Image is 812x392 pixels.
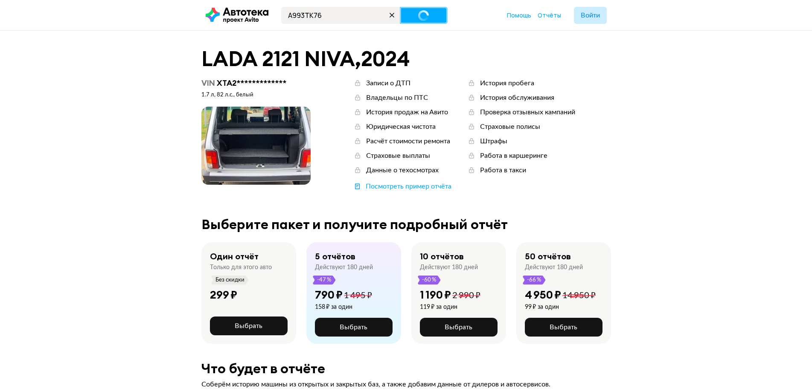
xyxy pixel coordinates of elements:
[480,122,540,131] div: Страховые полисы
[315,318,393,337] button: Выбрать
[201,48,611,70] div: LADA 2121 NIVA , 2024
[525,251,571,262] div: 50 отчётов
[420,264,478,271] div: Действуют 180 дней
[201,91,311,99] div: 1.7 л, 82 л.c., белый
[315,303,372,311] div: 158 ₽ за один
[366,151,430,160] div: Страховые выплаты
[210,264,272,271] div: Только для этого авто
[422,276,437,285] span: -60 %
[366,136,450,146] div: Расчёт стоимости ремонта
[480,93,554,102] div: История обслуживания
[201,361,611,376] div: Что будет в отчёте
[480,78,534,88] div: История пробега
[210,288,237,302] div: 299 ₽
[420,318,498,337] button: Выбрать
[366,122,436,131] div: Юридическая чистота
[315,251,355,262] div: 5 отчётов
[420,251,464,262] div: 10 отчётов
[201,78,215,88] span: VIN
[574,7,607,24] button: Войти
[480,151,547,160] div: Работа в каршеринге
[445,324,472,331] span: Выбрать
[525,288,561,302] div: 4 950 ₽
[235,322,262,329] span: Выбрать
[353,182,451,191] a: Посмотреть пример отчёта
[315,264,373,271] div: Действуют 180 дней
[480,107,575,117] div: Проверка отзывных кампаний
[507,11,531,20] a: Помощь
[480,136,507,146] div: Штрафы
[420,303,480,311] div: 119 ₽ за один
[538,11,561,20] a: Отчёты
[317,276,332,285] span: -47 %
[480,166,526,175] div: Работа в такси
[525,318,602,337] button: Выбрать
[525,264,583,271] div: Действуют 180 дней
[538,11,561,19] span: Отчёты
[420,288,451,302] div: 1 190 ₽
[366,107,448,117] div: История продаж на Авито
[550,324,577,331] span: Выбрать
[452,291,480,300] span: 2 990 ₽
[201,380,611,389] div: Соберём историю машины из открытых и закрытых баз, а также добавим данные от дилеров и автосервисов.
[366,166,439,175] div: Данные о техосмотрах
[315,288,343,302] div: 790 ₽
[581,12,600,19] span: Войти
[210,251,259,262] div: Один отчёт
[366,93,428,102] div: Владельцы по ПТС
[344,291,372,300] span: 1 495 ₽
[340,324,367,331] span: Выбрать
[507,11,531,19] span: Помощь
[366,182,451,191] div: Посмотреть пример отчёта
[525,303,596,311] div: 99 ₽ за один
[366,78,410,88] div: Записи о ДТП
[201,217,611,232] div: Выберите пакет и получите подробный отчёт
[562,291,596,300] span: 14 950 ₽
[527,276,542,285] span: -66 %
[215,276,245,285] span: Без скидки
[281,7,400,24] input: VIN, госномер, номер кузова
[210,317,288,335] button: Выбрать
